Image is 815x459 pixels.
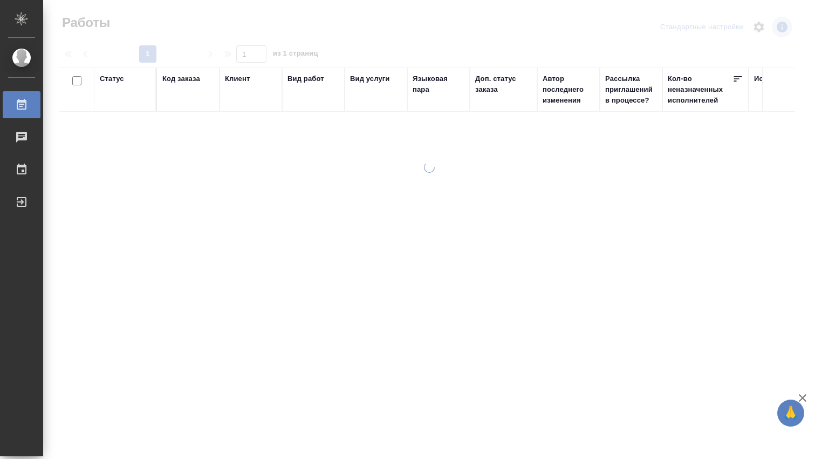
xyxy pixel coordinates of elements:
button: 🙏 [777,400,804,427]
div: Вид работ [287,73,324,84]
div: Языковая пара [413,73,464,95]
span: 🙏 [782,402,800,424]
div: Доп. статус заказа [475,73,532,95]
div: Автор последнего изменения [543,73,594,106]
div: Исполнитель [754,73,802,84]
div: Рассылка приглашений в процессе? [605,73,657,106]
div: Вид услуги [350,73,390,84]
div: Статус [100,73,124,84]
div: Клиент [225,73,250,84]
div: Кол-во неназначенных исполнителей [668,73,732,106]
div: Код заказа [162,73,200,84]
